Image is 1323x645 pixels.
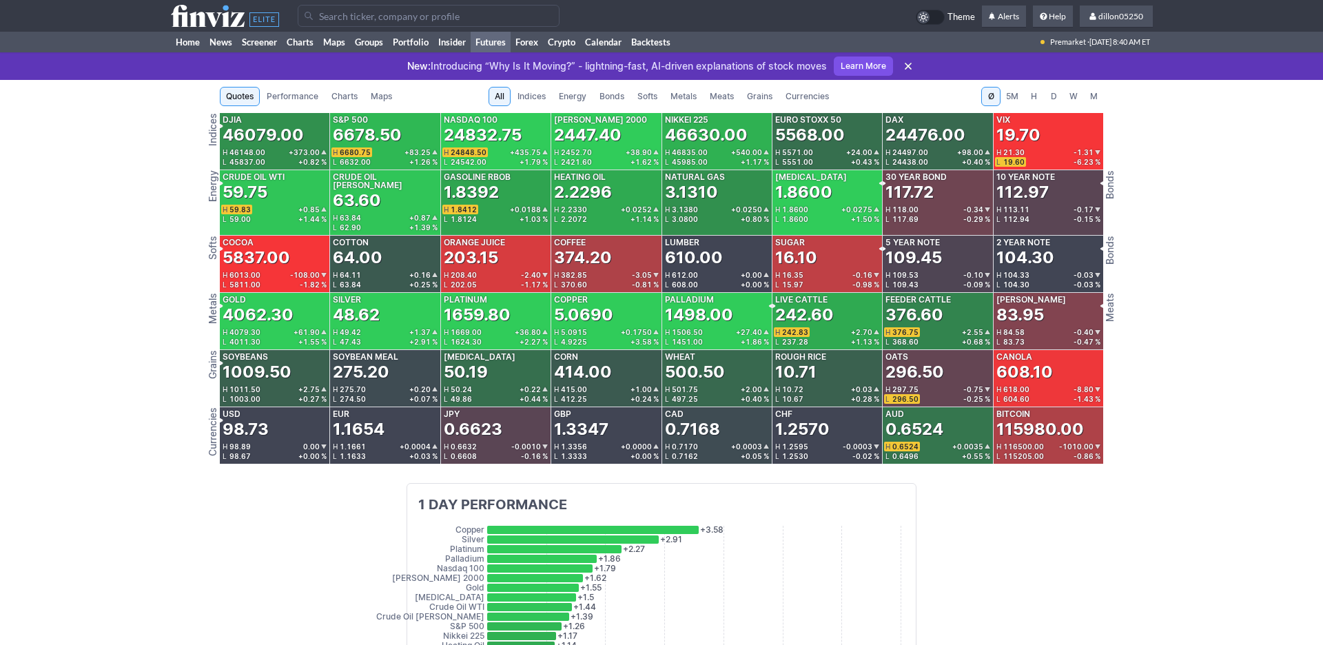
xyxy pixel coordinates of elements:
span: 59.00 [229,215,251,223]
span: H [996,272,1003,278]
a: Indices [511,87,552,106]
span: H [775,272,782,278]
div: Sugar [775,238,805,247]
span: -108.00 [290,272,320,278]
div: -1.17 [521,281,548,288]
div: 16.10 [775,247,817,269]
span: 15.97 [782,280,803,289]
div: 109.45 [885,247,942,269]
a: Natural Gas3.1310H3.1380+0.0250L3.0800+0.80 % [662,170,772,235]
span: % [763,158,769,165]
span: H [665,149,672,156]
span: Performance [267,90,318,103]
span: 6632.00 [340,158,371,166]
span: % [321,216,327,223]
div: 117.72 [885,181,934,203]
a: S&P 5006678.50H6680.75+83.25L6632.00+1.26 % [330,113,440,170]
span: L [885,158,892,165]
span: H [775,149,782,156]
div: +0.00 [741,281,769,288]
a: Nasdaq 10024832.75H24848.50+435.75L24542.00+1.79 % [441,113,551,170]
div: +0.82 [298,158,327,165]
span: L [333,158,340,165]
a: Charts [325,87,364,106]
span: L [775,216,782,223]
span: Softs [637,90,657,103]
div: +1.44 [298,216,327,223]
input: Search [298,5,560,27]
span: 63.84 [340,280,361,289]
a: Sugar16.10H16.35-0.16L15.97-0.98 % [772,236,882,292]
span: 113.11 [1003,205,1029,214]
a: All [489,87,511,106]
div: [MEDICAL_DATA] [775,173,847,181]
div: 10 Year Note [996,173,1055,181]
a: Futures [471,32,511,52]
span: Maps [371,90,392,103]
span: +0.0252 [621,206,652,213]
div: 2 Year Note [996,238,1050,247]
span: H [885,272,892,278]
div: VIX [996,116,1010,124]
span: 16.35 [782,271,803,279]
span: 2.2072 [561,215,587,223]
a: Help [1033,6,1073,28]
div: 19.70 [996,124,1040,146]
span: 24438.00 [892,158,928,166]
div: 59.75 [223,181,267,203]
span: 2.2330 [561,205,587,214]
a: Orange Juice203.15H208.40-2.40L202.05-1.17 % [441,236,551,292]
span: L [444,158,451,165]
span: 3.1380 [672,205,698,214]
div: +1.26 [409,158,438,165]
a: DAX24476.00H24497.00+98.00L24438.00+0.40 % [883,113,992,170]
a: Forex [511,32,543,52]
span: +435.75 [510,149,541,156]
div: -0.29 [963,216,990,223]
button: H [1024,87,1043,106]
a: Lumber610.00H612.00+0.00L608.00+0.00 % [662,236,772,292]
span: 1.8412 [451,205,477,214]
span: % [432,158,438,165]
span: L [223,158,229,165]
span: % [653,158,659,165]
span: % [874,216,879,223]
div: Crude Oil WTI [223,173,285,181]
span: 64.11 [340,271,361,279]
a: [PERSON_NAME] 20002447.40H2452.70+38.90L2421.60+1.62 % [551,113,661,170]
span: -3.05 [632,272,652,278]
div: 1.8392 [444,181,499,203]
a: Cocoa5837.00H6013.00-108.00L5811.00-1.82 % [220,236,329,292]
div: +1.79 [520,158,548,165]
a: Coffee374.20H382.85-3.05L370.60-0.81 % [551,236,661,292]
div: Coffee [554,238,586,247]
a: Screener [237,32,282,52]
span: Theme [947,10,975,25]
div: 30 Year Bond [885,173,947,181]
a: Currencies [779,87,835,106]
div: Nikkei 225 [665,116,708,124]
a: Crude Oil [PERSON_NAME]63.60H63.84+0.87L62.90+1.39 % [330,170,440,235]
span: L [554,281,561,288]
span: L [223,216,229,223]
a: 5 Year Note109.45H109.53-0.10L109.43-0.09 % [883,236,992,292]
div: -1.82 [300,281,327,288]
span: H [996,206,1003,213]
a: Meats [704,87,740,106]
div: Gasoline RBOB [444,173,511,181]
a: Backtests [626,32,675,52]
span: % [1095,158,1100,165]
div: 24832.75 [444,124,522,146]
span: L [775,281,782,288]
a: Theme [916,10,975,25]
a: 10 Year Note112.97H113.11-0.17L112.94-0.15 % [994,170,1103,235]
div: -0.81 [632,281,659,288]
a: Learn More [834,57,893,76]
span: H [775,206,782,213]
a: Maps [318,32,350,52]
div: +1.14 [630,216,659,223]
span: H [444,206,451,213]
div: 46630.00 [665,124,748,146]
span: H [665,206,672,213]
a: VIX19.70H21.30-1.31L19.60-6.23 % [994,113,1103,170]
